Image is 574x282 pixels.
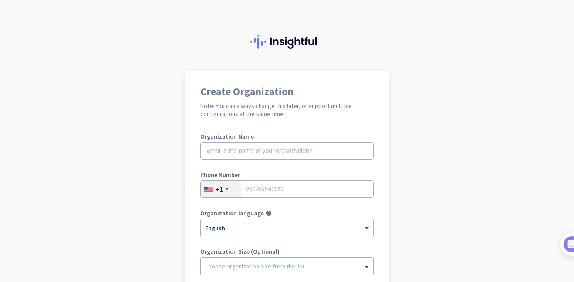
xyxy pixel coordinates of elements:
[200,210,264,216] label: Organization language
[266,210,272,216] i: help
[200,248,374,255] label: Organization Size (Optional)
[216,185,223,194] div: +1
[200,180,374,198] input: 201-555-0123
[200,102,374,118] h2: Note: You can always change this later, or support multiple configurations at the same time
[250,35,324,49] img: Insightful
[200,172,374,178] label: Phone Number
[200,142,374,160] input: What is the name of your organization?
[200,133,374,139] label: Organization Name
[200,86,374,97] h1: Create Organization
